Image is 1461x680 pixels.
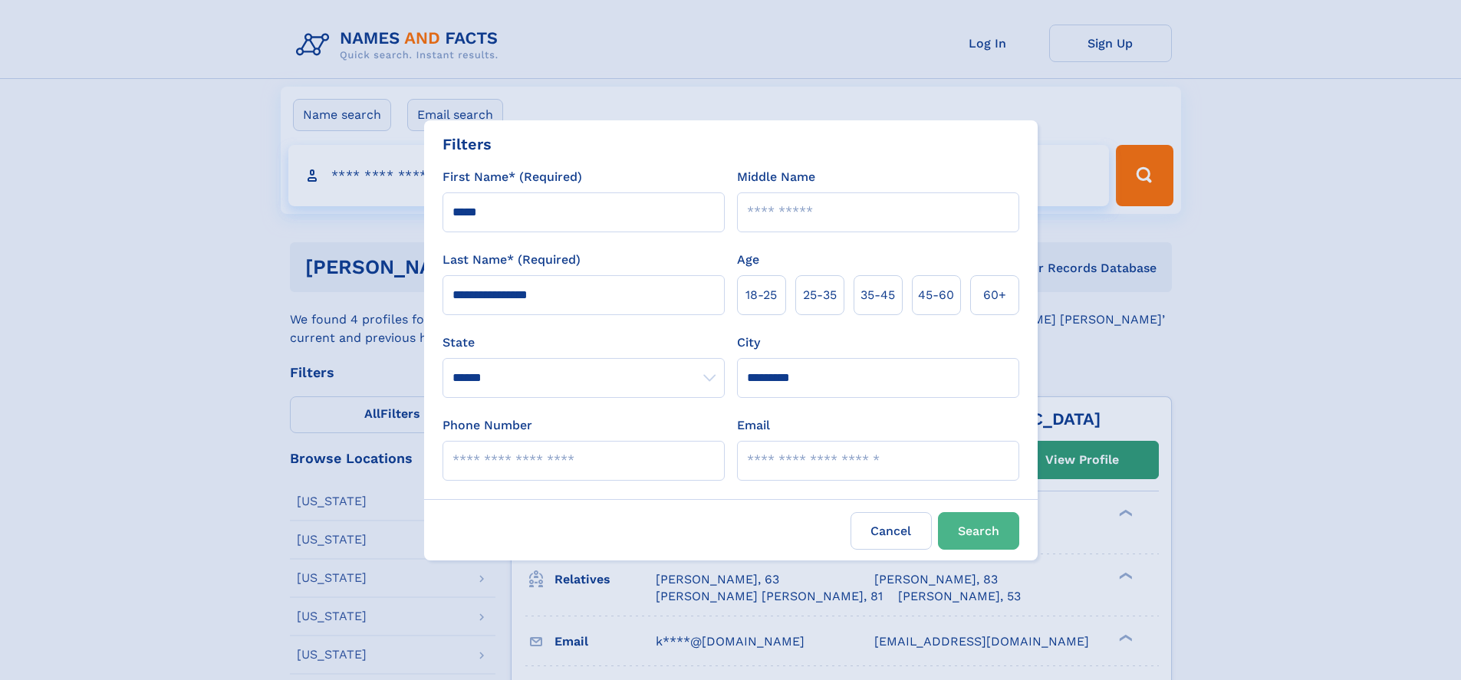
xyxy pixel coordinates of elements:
label: City [737,333,760,352]
label: Age [737,251,759,269]
label: Email [737,416,770,435]
span: 35‑45 [860,286,895,304]
label: Cancel [851,512,932,550]
span: 45‑60 [918,286,954,304]
label: Middle Name [737,168,815,186]
div: Filters [443,133,492,156]
span: 25‑35 [803,286,837,304]
span: 60+ [983,286,1006,304]
span: 18‑25 [745,286,777,304]
label: First Name* (Required) [443,168,582,186]
label: Last Name* (Required) [443,251,581,269]
button: Search [938,512,1019,550]
label: Phone Number [443,416,532,435]
label: State [443,333,725,352]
